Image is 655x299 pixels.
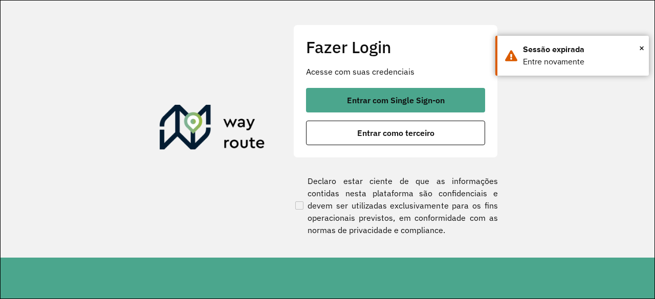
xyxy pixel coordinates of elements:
[306,37,485,57] h2: Fazer Login
[523,43,641,56] div: Sessão expirada
[306,88,485,112] button: button
[639,40,644,56] button: Close
[523,56,641,68] div: Entre novamente
[347,96,445,104] span: Entrar com Single Sign-on
[306,121,485,145] button: button
[357,129,434,137] span: Entrar como terceiro
[160,105,265,154] img: Roteirizador AmbevTech
[293,175,498,236] label: Declaro estar ciente de que as informações contidas nesta plataforma são confidenciais e devem se...
[639,40,644,56] span: ×
[306,65,485,78] p: Acesse com suas credenciais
